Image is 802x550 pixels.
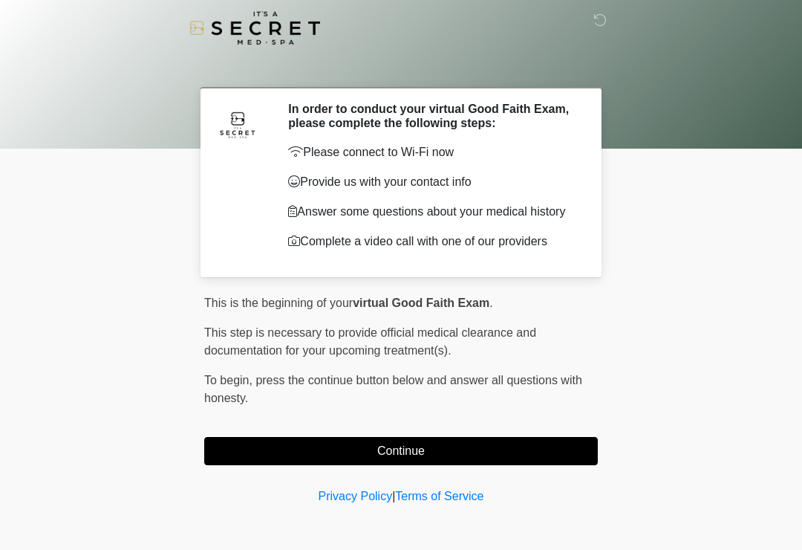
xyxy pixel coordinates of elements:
[204,297,353,309] span: This is the beginning of your
[204,326,536,357] span: This step is necessary to provide official medical clearance and documentation for your upcoming ...
[319,490,393,502] a: Privacy Policy
[215,102,260,146] img: Agent Avatar
[204,437,598,465] button: Continue
[288,102,576,130] h2: In order to conduct your virtual Good Faith Exam, please complete the following steps:
[288,233,576,250] p: Complete a video call with one of our providers
[204,374,255,386] span: To begin,
[489,297,492,309] span: .
[204,374,582,404] span: press the continue button below and answer all questions with honesty.
[392,490,395,502] a: |
[288,143,576,161] p: Please connect to Wi-Fi now
[193,54,609,81] h1: ‎ ‎
[189,11,320,45] img: It's A Secret Med Spa Logo
[353,297,489,309] strong: virtual Good Faith Exam
[395,490,483,502] a: Terms of Service
[288,173,576,191] p: Provide us with your contact info
[288,203,576,221] p: Answer some questions about your medical history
